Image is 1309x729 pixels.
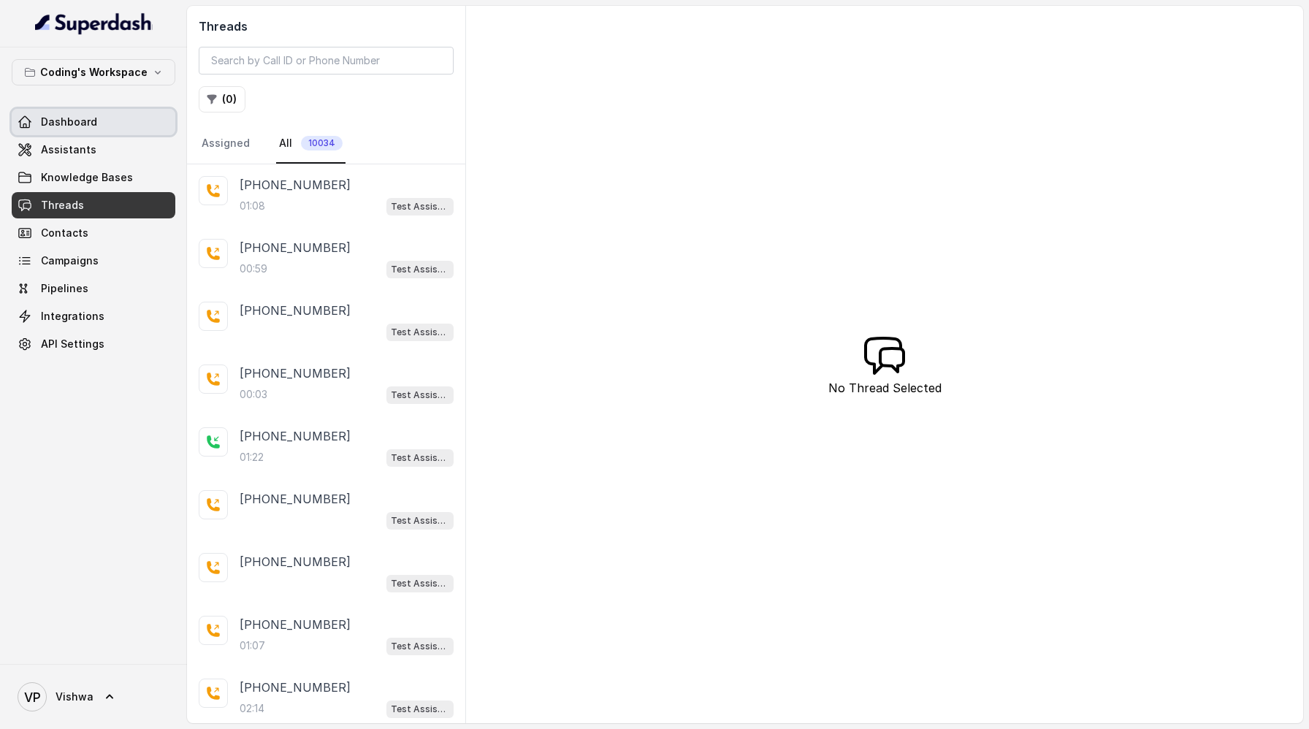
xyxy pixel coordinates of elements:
[41,281,88,296] span: Pipelines
[391,451,449,465] p: Test Assistant-3
[391,514,449,528] p: Test Assistant-3
[12,109,175,135] a: Dashboard
[199,86,245,112] button: (0)
[24,690,41,705] text: VP
[240,616,351,633] p: [PHONE_NUMBER]
[391,325,449,340] p: Test Assistant-3
[301,136,343,150] span: 10034
[12,192,175,218] a: Threads
[240,638,265,653] p: 01:07
[199,124,253,164] a: Assigned
[41,115,97,129] span: Dashboard
[56,690,93,704] span: Vishwa
[240,302,351,319] p: [PHONE_NUMBER]
[199,124,454,164] nav: Tabs
[41,226,88,240] span: Contacts
[240,262,267,276] p: 00:59
[828,379,942,397] p: No Thread Selected
[12,137,175,163] a: Assistants
[391,262,449,277] p: Test Assistant-3
[240,364,351,382] p: [PHONE_NUMBER]
[12,59,175,85] button: Coding's Workspace
[391,199,449,214] p: Test Assistant-3
[199,18,454,35] h2: Threads
[199,47,454,75] input: Search by Call ID or Phone Number
[240,427,351,445] p: [PHONE_NUMBER]
[12,275,175,302] a: Pipelines
[12,220,175,246] a: Contacts
[35,12,153,35] img: light.svg
[240,490,351,508] p: [PHONE_NUMBER]
[276,124,346,164] a: All10034
[41,337,104,351] span: API Settings
[391,388,449,402] p: Test Assistant-3
[12,303,175,329] a: Integrations
[40,64,148,81] p: Coding's Workspace
[391,576,449,591] p: Test Assistant-3
[12,676,175,717] a: Vishwa
[41,170,133,185] span: Knowledge Bases
[240,239,351,256] p: [PHONE_NUMBER]
[240,679,351,696] p: [PHONE_NUMBER]
[41,198,84,213] span: Threads
[240,701,264,716] p: 02:14
[391,702,449,717] p: Test Assistant-3
[12,164,175,191] a: Knowledge Bases
[41,142,96,157] span: Assistants
[240,176,351,194] p: [PHONE_NUMBER]
[41,253,99,268] span: Campaigns
[240,450,264,465] p: 01:22
[12,248,175,274] a: Campaigns
[41,309,104,324] span: Integrations
[240,199,265,213] p: 01:08
[240,553,351,570] p: [PHONE_NUMBER]
[12,331,175,357] a: API Settings
[240,387,267,402] p: 00:03
[391,639,449,654] p: Test Assistant-3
